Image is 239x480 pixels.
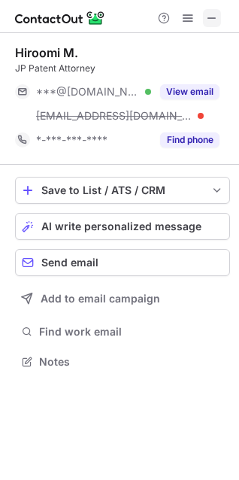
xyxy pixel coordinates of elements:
[36,85,140,99] span: ***@[DOMAIN_NAME]
[15,321,230,342] button: Find work email
[41,220,201,232] span: AI write personalized message
[39,325,224,339] span: Find work email
[41,293,160,305] span: Add to email campaign
[39,355,224,369] span: Notes
[36,109,192,123] span: [EMAIL_ADDRESS][DOMAIN_NAME]
[15,213,230,240] button: AI write personalized message
[15,177,230,204] button: save-profile-one-click
[15,62,230,75] div: JP Patent Attorney
[41,257,98,269] span: Send email
[15,351,230,372] button: Notes
[15,285,230,312] button: Add to email campaign
[160,132,219,147] button: Reveal Button
[41,184,204,196] div: Save to List / ATS / CRM
[15,249,230,276] button: Send email
[160,84,219,99] button: Reveal Button
[15,45,78,60] div: Hiroomi M.
[15,9,105,27] img: ContactOut v5.3.10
